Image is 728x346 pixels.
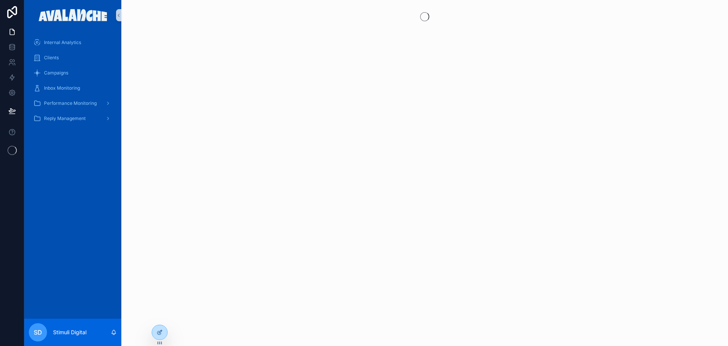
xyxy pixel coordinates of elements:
img: App logo [39,9,107,21]
span: Clients [44,55,59,61]
a: Inbox Monitoring [29,81,117,95]
a: Internal Analytics [29,36,117,49]
a: Performance Monitoring [29,96,117,110]
div: scrollable content [24,30,121,135]
a: Reply Management [29,112,117,125]
a: Clients [29,51,117,65]
span: Internal Analytics [44,39,81,46]
span: Campaigns [44,70,68,76]
a: Campaigns [29,66,117,80]
span: Reply Management [44,115,86,122]
span: SD [34,328,42,337]
span: Performance Monitoring [44,100,97,106]
span: Inbox Monitoring [44,85,80,91]
p: Stimuli Digital [53,329,86,336]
